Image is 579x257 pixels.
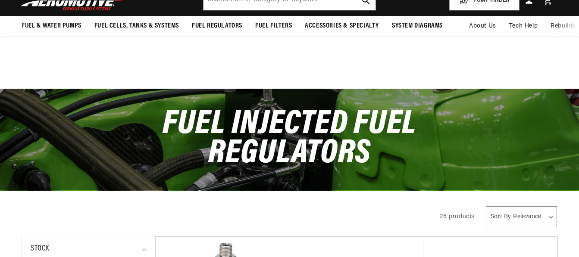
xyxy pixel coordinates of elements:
span: Fuel & Water Pumps [22,22,81,31]
summary: System Diagrams [385,16,449,36]
span: Fuel Injected Fuel Regulators [163,108,416,171]
span: Fuel Cells, Tanks & Systems [94,22,179,31]
span: Fuel Regulators [192,22,242,31]
summary: Accessories & Specialty [298,16,385,36]
summary: Tech Help [503,16,544,37]
span: 25 products [440,214,475,220]
span: Accessories & Specialty [305,22,379,31]
span: Stock [31,243,49,255]
span: About Us [469,23,496,29]
summary: Fuel & Water Pumps [15,16,88,36]
summary: Fuel Regulators [185,16,249,36]
summary: Fuel Filters [249,16,298,36]
span: System Diagrams [392,22,443,31]
span: Rebuilds [551,22,576,31]
summary: Fuel Cells, Tanks & Systems [88,16,185,36]
span: Fuel Filters [255,22,292,31]
span: Tech Help [509,22,538,31]
a: About Us [463,16,503,37]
